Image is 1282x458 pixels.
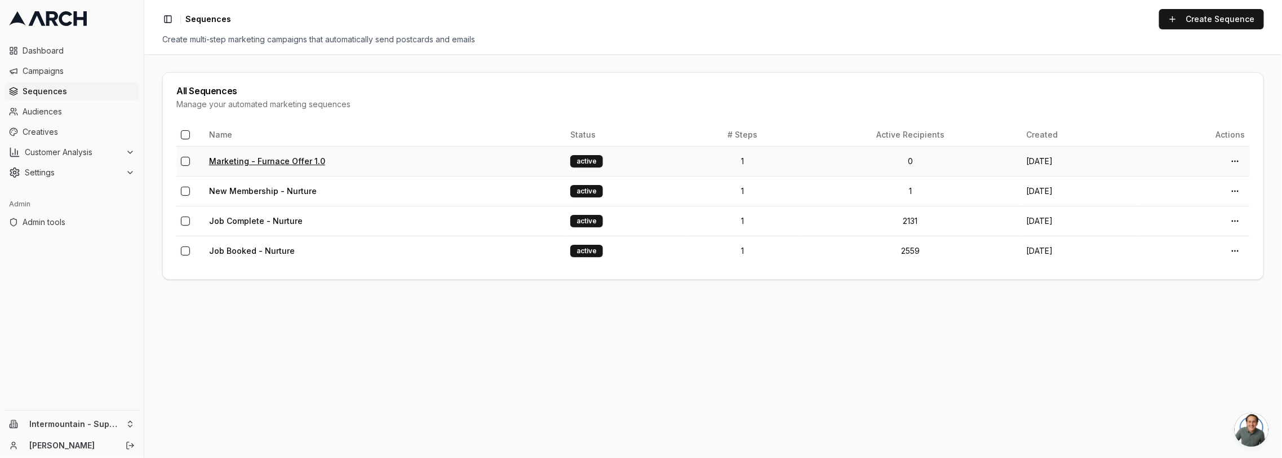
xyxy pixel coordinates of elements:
[122,438,138,453] button: Log out
[1022,176,1139,206] td: [DATE]
[1159,9,1264,29] a: Create Sequence
[209,156,325,166] a: Marketing - Furnace Offer 1.0
[209,186,317,196] a: New Membership - Nurture
[799,176,1022,206] td: 1
[1022,236,1139,266] td: [DATE]
[209,246,295,256] a: Job Booked - Nurture
[799,124,1022,146] th: Active Recipients
[686,124,799,146] th: # Steps
[1022,146,1139,176] td: [DATE]
[570,155,603,168] div: active
[5,415,139,433] button: Intermountain - Superior Water & Air
[799,236,1022,266] td: 2559
[29,440,113,451] a: [PERSON_NAME]
[686,176,799,206] td: 1
[1235,413,1268,447] div: Open chat
[799,146,1022,176] td: 0
[5,213,139,231] a: Admin tools
[570,185,603,197] div: active
[23,106,135,117] span: Audiences
[29,419,121,429] span: Intermountain - Superior Water & Air
[176,99,1250,110] div: Manage your automated marketing sequences
[23,65,135,77] span: Campaigns
[1022,124,1139,146] th: Created
[25,167,121,178] span: Settings
[5,143,139,161] button: Customer Analysis
[5,195,139,213] div: Admin
[23,45,135,56] span: Dashboard
[1139,124,1250,146] th: Actions
[23,126,135,138] span: Creatives
[5,103,139,121] a: Audiences
[5,42,139,60] a: Dashboard
[1022,206,1139,236] td: [DATE]
[799,206,1022,236] td: 2131
[686,236,799,266] td: 1
[5,164,139,182] button: Settings
[5,62,139,80] a: Campaigns
[185,14,231,25] nav: breadcrumb
[5,123,139,141] a: Creatives
[570,245,603,257] div: active
[5,82,139,100] a: Sequences
[209,216,303,226] a: Job Complete - Nurture
[686,146,799,176] td: 1
[162,34,1264,45] div: Create multi-step marketing campaigns that automatically send postcards and emails
[23,86,135,97] span: Sequences
[176,86,1250,95] div: All Sequences
[185,14,231,25] span: Sequences
[25,147,121,158] span: Customer Analysis
[205,124,566,146] th: Name
[23,217,135,228] span: Admin tools
[686,206,799,236] td: 1
[570,215,603,227] div: active
[566,124,686,146] th: Status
